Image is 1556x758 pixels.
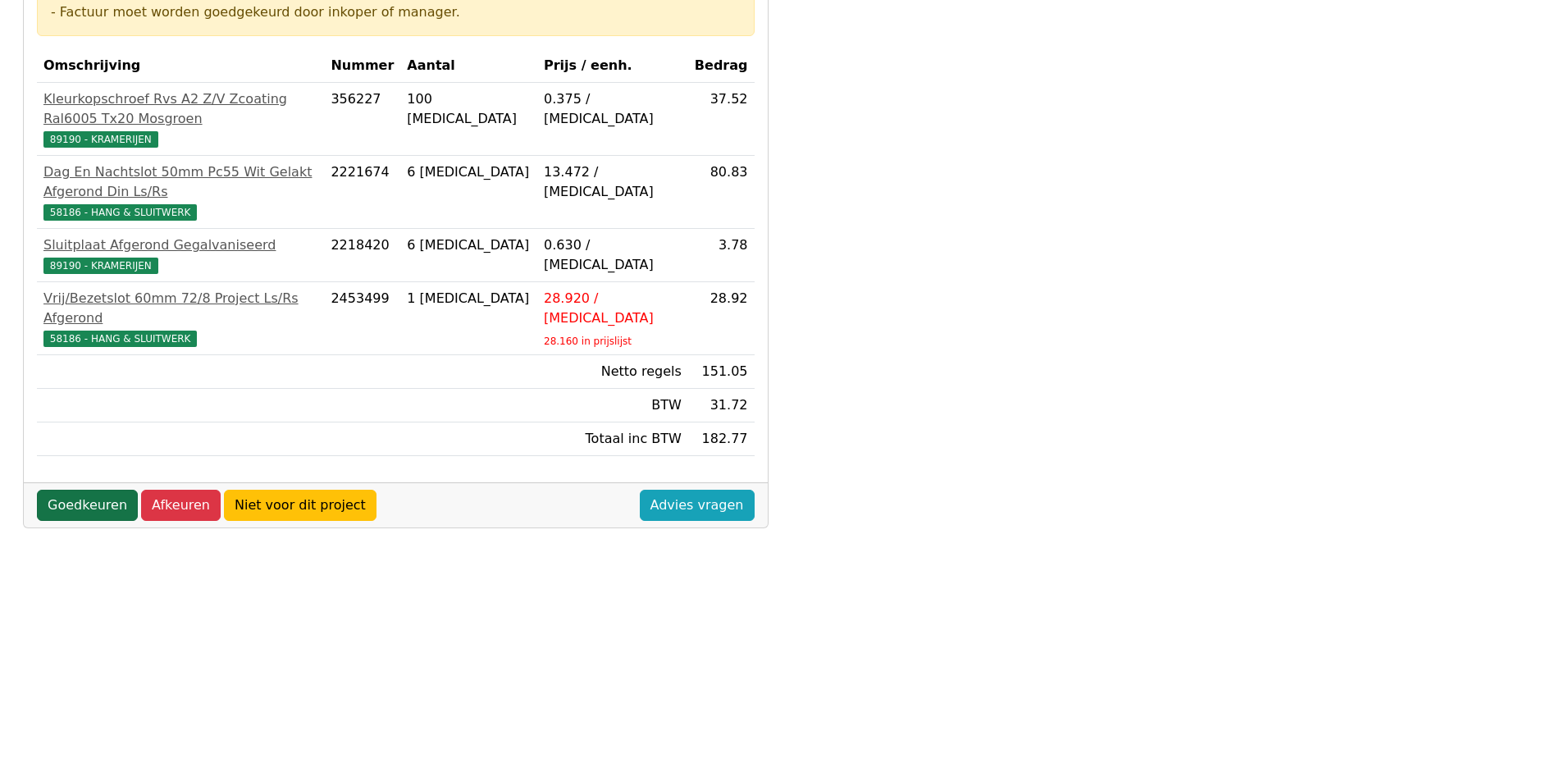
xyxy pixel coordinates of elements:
div: 0.630 / [MEDICAL_DATA] [544,235,682,275]
td: 80.83 [688,156,755,229]
sub: 28.160 in prijslijst [544,336,632,347]
a: Niet voor dit project [224,490,376,521]
th: Nummer [324,49,400,83]
div: - Factuur moet worden goedgekeurd door inkoper of manager. [51,2,741,22]
td: 2218420 [324,229,400,282]
td: 182.77 [688,422,755,456]
div: 100 [MEDICAL_DATA] [407,89,531,129]
td: 2221674 [324,156,400,229]
th: Omschrijving [37,49,324,83]
div: Sluitplaat Afgerond Gegalvaniseerd [43,235,317,255]
td: 37.52 [688,83,755,156]
td: 28.92 [688,282,755,355]
div: 6 [MEDICAL_DATA] [407,235,531,255]
th: Bedrag [688,49,755,83]
a: Sluitplaat Afgerond Gegalvaniseerd89190 - KRAMERIJEN [43,235,317,275]
div: 6 [MEDICAL_DATA] [407,162,531,182]
span: 89190 - KRAMERIJEN [43,258,158,274]
td: 31.72 [688,389,755,422]
td: 151.05 [688,355,755,389]
div: Vrij/Bezetslot 60mm 72/8 Project Ls/Rs Afgerond [43,289,317,328]
div: 13.472 / [MEDICAL_DATA] [544,162,682,202]
a: Dag En Nachtslot 50mm Pc55 Wit Gelakt Afgerond Din Ls/Rs58186 - HANG & SLUITWERK [43,162,317,221]
div: 1 [MEDICAL_DATA] [407,289,531,308]
a: Advies vragen [640,490,755,521]
a: Kleurkopschroef Rvs A2 Z/V Zcoating Ral6005 Tx20 Mosgroen89190 - KRAMERIJEN [43,89,317,148]
a: Afkeuren [141,490,221,521]
span: 58186 - HANG & SLUITWERK [43,204,197,221]
th: Aantal [400,49,537,83]
div: Kleurkopschroef Rvs A2 Z/V Zcoating Ral6005 Tx20 Mosgroen [43,89,317,129]
td: BTW [537,389,688,422]
a: Vrij/Bezetslot 60mm 72/8 Project Ls/Rs Afgerond58186 - HANG & SLUITWERK [43,289,317,348]
td: 356227 [324,83,400,156]
div: 0.375 / [MEDICAL_DATA] [544,89,682,129]
td: 2453499 [324,282,400,355]
span: 89190 - KRAMERIJEN [43,131,158,148]
td: Netto regels [537,355,688,389]
div: 28.920 / [MEDICAL_DATA] [544,289,682,328]
th: Prijs / eenh. [537,49,688,83]
td: 3.78 [688,229,755,282]
span: 58186 - HANG & SLUITWERK [43,331,197,347]
div: Dag En Nachtslot 50mm Pc55 Wit Gelakt Afgerond Din Ls/Rs [43,162,317,202]
a: Goedkeuren [37,490,138,521]
td: Totaal inc BTW [537,422,688,456]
